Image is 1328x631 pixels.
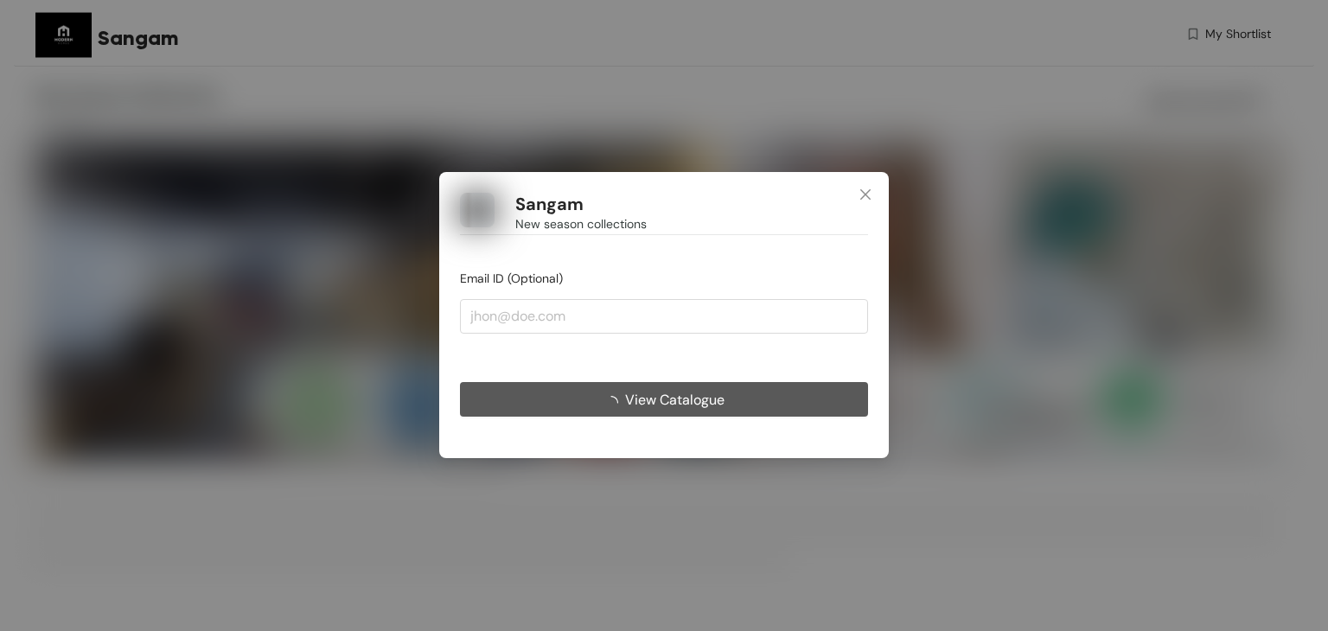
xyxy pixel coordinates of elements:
span: New season collections [515,215,647,234]
span: Email ID (Optional) [460,271,563,287]
button: Close [842,172,889,219]
span: loading [604,396,625,410]
button: View Catalogue [460,383,868,417]
span: close [859,188,872,201]
input: jhon@doe.com [460,299,868,334]
img: Buyer Portal [460,193,495,227]
span: View Catalogue [625,389,725,411]
h1: Sangam [515,194,584,215]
